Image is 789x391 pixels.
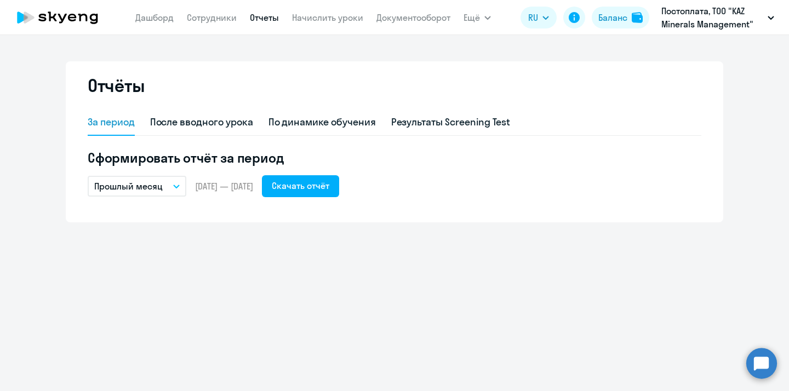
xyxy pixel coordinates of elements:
[656,4,780,31] button: Постоплата, ТОО "KAZ Minerals Management"
[391,115,511,129] div: Результаты Screening Test
[272,179,329,192] div: Скачать отчёт
[135,12,174,23] a: Дашборд
[262,175,339,197] button: Скачать отчёт
[94,180,163,193] p: Прошлый месяц
[376,12,450,23] a: Документооборот
[632,12,643,23] img: balance
[521,7,557,28] button: RU
[187,12,237,23] a: Сотрудники
[592,7,649,28] button: Балансbalance
[528,11,538,24] span: RU
[88,74,145,96] h2: Отчёты
[88,149,701,166] h5: Сформировать отчёт за период
[268,115,376,129] div: По динамике обучения
[661,4,763,31] p: Постоплата, ТОО "KAZ Minerals Management"
[464,11,480,24] span: Ещё
[292,12,363,23] a: Начислить уроки
[598,11,627,24] div: Баланс
[88,115,135,129] div: За период
[195,180,253,192] span: [DATE] — [DATE]
[464,7,491,28] button: Ещё
[88,176,186,197] button: Прошлый месяц
[150,115,253,129] div: После вводного урока
[250,12,279,23] a: Отчеты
